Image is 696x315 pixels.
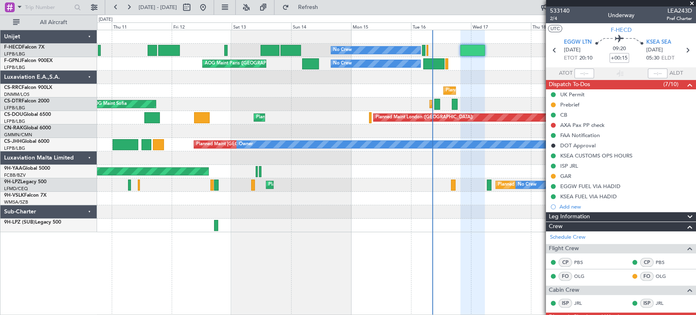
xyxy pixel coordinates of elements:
[560,101,579,108] div: Prebrief
[564,54,577,62] span: ETOT
[4,45,22,50] span: F-HECD
[232,22,292,30] div: Sat 13
[646,46,663,54] span: [DATE]
[663,80,678,89] span: (7/10)
[549,212,590,222] span: Leg Information
[4,186,28,192] a: LFMD/CEQ
[498,179,613,191] div: Planned [GEOGRAPHIC_DATA] ([GEOGRAPHIC_DATA])
[172,22,232,30] div: Fri 12
[4,64,25,71] a: LFPB/LBG
[99,16,113,23] div: [DATE]
[4,118,25,124] a: LFPB/LBG
[560,142,596,149] div: DOT Approval
[574,259,592,266] a: PBS
[560,173,571,180] div: GAR
[4,166,22,171] span: 9H-YAA
[560,122,605,129] div: AXA Pax PP check
[667,7,692,15] span: LEA243D
[560,162,578,169] div: ISP JRL
[4,180,46,184] a: 9H-LPZLegacy 500
[205,58,290,70] div: AOG Maint Paris ([GEOGRAPHIC_DATA])
[574,273,592,280] a: OLG
[550,233,586,242] a: Schedule Crew
[4,220,35,225] span: 9H-LPZ (SUB)
[661,54,674,62] span: ELDT
[646,38,671,47] span: KSEA SEA
[608,11,634,20] div: Underway
[559,258,572,267] div: CP
[4,193,24,198] span: 9H-VSLK
[4,139,49,144] a: CS-JHHGlobal 6000
[4,193,46,198] a: 9H-VSLKFalcon 7X
[656,299,674,307] a: JRL
[560,152,632,159] div: KSEA CUSTOMS OPS HOURS
[579,54,592,62] span: 20:10
[4,45,44,50] a: F-HECDFalcon 7X
[549,80,590,89] span: Dispatch To-Dos
[4,85,52,90] a: CS-RRCFalcon 900LX
[239,138,253,151] div: Owner
[560,132,600,139] div: FAA Notification
[574,69,594,78] input: --:--
[376,111,473,124] div: Planned Maint London ([GEOGRAPHIC_DATA])
[4,112,51,117] a: CS-DOUGlobal 6500
[333,58,352,70] div: No Crew
[4,145,25,151] a: LFPB/LBG
[112,22,172,30] div: Thu 11
[196,138,325,151] div: Planned Maint [GEOGRAPHIC_DATA] ([GEOGRAPHIC_DATA])
[560,91,585,98] div: UK Permit
[4,180,20,184] span: 9H-LPZ
[559,69,572,78] span: ATOT
[4,166,50,171] a: 9H-YAAGlobal 5000
[4,172,26,178] a: FCBB/BZV
[549,244,579,253] span: Flight Crew
[21,20,86,25] span: All Aircraft
[268,179,365,191] div: Planned Maint Cannes ([GEOGRAPHIC_DATA])
[4,91,29,98] a: DNMM/LOS
[333,44,352,56] div: No Crew
[560,183,621,190] div: EGGW FUEL VIA HADID
[640,258,654,267] div: CP
[656,273,674,280] a: OLG
[549,286,579,295] span: Cabin Crew
[4,99,49,104] a: CS-DTRFalcon 2000
[550,7,570,15] span: 533140
[550,15,570,22] span: 2/4
[560,193,617,200] div: KSEA FUEL VIA HADID
[611,26,632,34] span: F-HECD
[351,22,411,30] div: Mon 15
[559,203,692,210] div: Add new
[640,299,654,308] div: ISP
[564,46,581,54] span: [DATE]
[549,222,563,231] span: Crew
[4,139,22,144] span: CS-JHH
[560,111,567,118] div: CB
[91,98,127,110] div: AOG Maint Sofia
[4,51,25,57] a: LFPB/LBG
[669,69,683,78] span: ALDT
[559,272,572,281] div: FO
[4,85,22,90] span: CS-RRC
[291,22,351,30] div: Sun 14
[4,112,23,117] span: CS-DOU
[574,299,592,307] a: JRL
[4,199,28,205] a: WMSA/SZB
[278,1,327,14] button: Refresh
[4,126,51,131] a: CN-RAKGlobal 6000
[646,54,659,62] span: 05:30
[256,111,384,124] div: Planned Maint [GEOGRAPHIC_DATA] ([GEOGRAPHIC_DATA])
[4,105,25,111] a: LFPB/LBG
[446,84,574,97] div: Planned Maint [GEOGRAPHIC_DATA] ([GEOGRAPHIC_DATA])
[9,16,88,29] button: All Aircraft
[291,4,325,10] span: Refresh
[531,22,591,30] div: Thu 18
[4,99,22,104] span: CS-DTR
[613,45,626,53] span: 09:20
[4,220,61,225] a: 9H-LPZ (SUB)Legacy 500
[25,1,72,13] input: Trip Number
[656,259,674,266] a: PBS
[4,58,53,63] a: F-GPNJFalcon 900EX
[564,38,592,47] span: EGGW LTN
[667,15,692,22] span: Pref Charter
[4,132,32,138] a: GMMN/CMN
